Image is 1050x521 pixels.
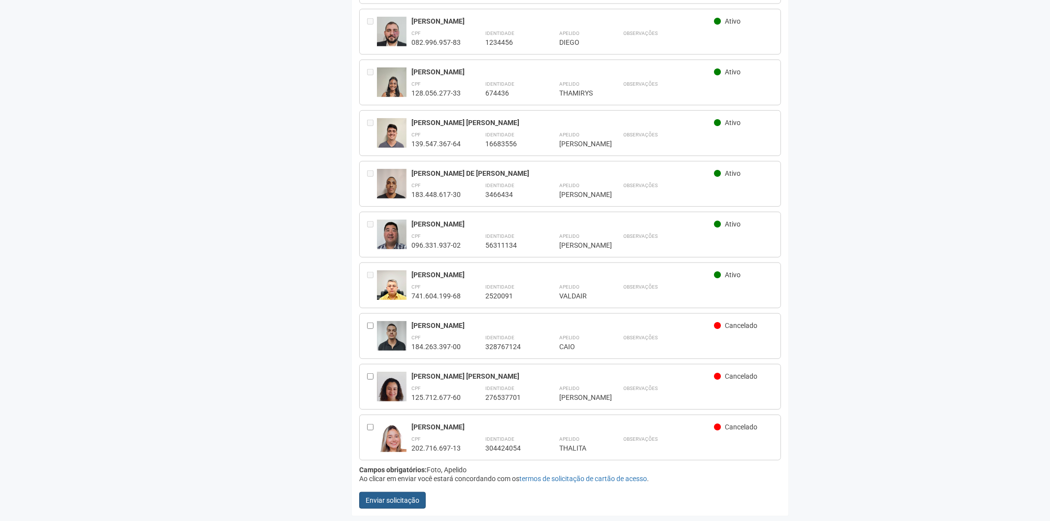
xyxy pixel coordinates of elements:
[377,118,406,158] img: user.jpg
[559,393,599,402] div: [PERSON_NAME]
[559,342,599,351] div: CAIO
[485,342,535,351] div: 328767124
[725,372,757,380] span: Cancelado
[559,81,579,87] strong: Apelido
[377,220,406,259] img: user.jpg
[559,284,579,290] strong: Apelido
[623,132,658,137] strong: Observações
[623,31,658,36] strong: Observações
[623,183,658,188] strong: Observações
[485,139,535,148] div: 16683556
[485,233,514,239] strong: Identidade
[485,38,535,47] div: 1234456
[485,335,514,340] strong: Identidade
[485,132,514,137] strong: Identidade
[411,89,461,98] div: 128.056.277-33
[559,89,599,98] div: THAMIRYS
[367,17,377,47] div: Entre em contato com a Aministração para solicitar o cancelamento ou 2a via
[725,220,741,228] span: Ativo
[411,423,714,431] div: [PERSON_NAME]
[367,118,377,148] div: Entre em contato com a Aministração para solicitar o cancelamento ou 2a via
[411,386,421,391] strong: CPF
[411,190,461,199] div: 183.448.617-30
[725,169,741,177] span: Ativo
[485,386,514,391] strong: Identidade
[411,132,421,137] strong: CPF
[359,466,427,474] strong: Campos obrigatórios:
[559,190,599,199] div: [PERSON_NAME]
[623,233,658,239] strong: Observações
[359,465,781,474] div: Foto, Apelido
[377,270,406,310] img: user.jpg
[411,335,421,340] strong: CPF
[411,292,461,300] div: 741.604.199-68
[559,183,579,188] strong: Apelido
[411,393,461,402] div: 125.712.677-60
[725,68,741,76] span: Ativo
[367,270,377,300] div: Entre em contato com a Aministração para solicitar o cancelamento ou 2a via
[411,81,421,87] strong: CPF
[485,89,535,98] div: 674436
[559,444,599,453] div: THALITA
[485,81,514,87] strong: Identidade
[411,372,714,381] div: [PERSON_NAME] [PERSON_NAME]
[377,321,406,360] img: user.jpg
[623,386,658,391] strong: Observações
[559,233,579,239] strong: Apelido
[485,241,535,250] div: 56311134
[519,475,647,483] a: termos de solicitação de cartão de acesso
[411,342,461,351] div: 184.263.397-00
[411,17,714,26] div: [PERSON_NAME]
[411,67,714,76] div: [PERSON_NAME]
[411,284,421,290] strong: CPF
[367,169,377,199] div: Entre em contato com a Aministração para solicitar o cancelamento ou 2a via
[623,284,658,290] strong: Observações
[411,139,461,148] div: 139.547.367-64
[367,67,377,98] div: Entre em contato com a Aministração para solicitar o cancelamento ou 2a via
[411,38,461,47] div: 082.996.957-83
[559,292,599,300] div: VALDAIR
[559,31,579,36] strong: Apelido
[623,436,658,442] strong: Observações
[411,31,421,36] strong: CPF
[485,284,514,290] strong: Identidade
[559,132,579,137] strong: Apelido
[377,372,406,414] img: user.jpg
[411,233,421,239] strong: CPF
[559,436,579,442] strong: Apelido
[367,220,377,250] div: Entre em contato com a Aministração para solicitar o cancelamento ou 2a via
[411,183,421,188] strong: CPF
[485,292,535,300] div: 2520091
[725,271,741,279] span: Ativo
[725,322,757,329] span: Cancelado
[725,423,757,431] span: Cancelado
[623,335,658,340] strong: Observações
[485,190,535,199] div: 3466434
[485,393,535,402] div: 276537701
[411,241,461,250] div: 096.331.937-02
[411,220,714,228] div: [PERSON_NAME]
[559,241,599,250] div: [PERSON_NAME]
[377,67,406,101] img: user.jpg
[623,81,658,87] strong: Observações
[377,169,406,208] img: user.jpg
[559,139,599,148] div: [PERSON_NAME]
[485,436,514,442] strong: Identidade
[411,436,421,442] strong: CPF
[411,270,714,279] div: [PERSON_NAME]
[359,492,426,509] button: Enviar solicitação
[725,17,741,25] span: Ativo
[725,119,741,127] span: Ativo
[411,444,461,453] div: 202.716.697-13
[411,169,714,178] div: [PERSON_NAME] DE [PERSON_NAME]
[485,444,535,453] div: 304424054
[377,17,406,69] img: user.jpg
[485,183,514,188] strong: Identidade
[559,386,579,391] strong: Apelido
[411,118,714,127] div: [PERSON_NAME] [PERSON_NAME]
[485,31,514,36] strong: Identidade
[559,335,579,340] strong: Apelido
[559,38,599,47] div: DIEGO
[359,474,781,483] div: Ao clicar em enviar você estará concordando com os .
[377,423,406,464] img: user.jpg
